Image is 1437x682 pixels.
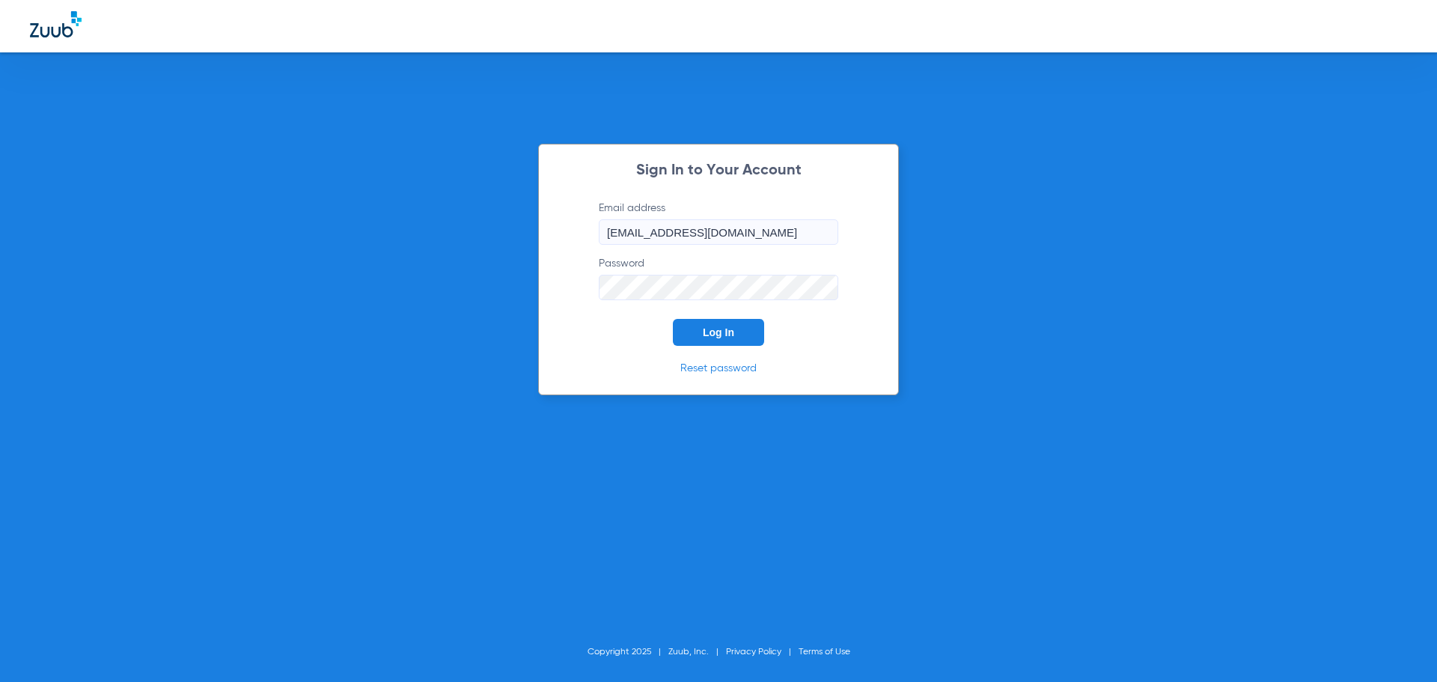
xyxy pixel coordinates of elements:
[588,645,668,660] li: Copyright 2025
[576,163,861,178] h2: Sign In to Your Account
[680,363,757,374] a: Reset password
[668,645,726,660] li: Zuub, Inc.
[599,219,838,245] input: Email address
[799,648,850,657] a: Terms of Use
[673,319,764,346] button: Log In
[599,275,838,300] input: Password
[599,256,838,300] label: Password
[726,648,781,657] a: Privacy Policy
[703,326,734,338] span: Log In
[599,201,838,245] label: Email address
[30,11,82,37] img: Zuub Logo
[1362,610,1437,682] iframe: Chat Widget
